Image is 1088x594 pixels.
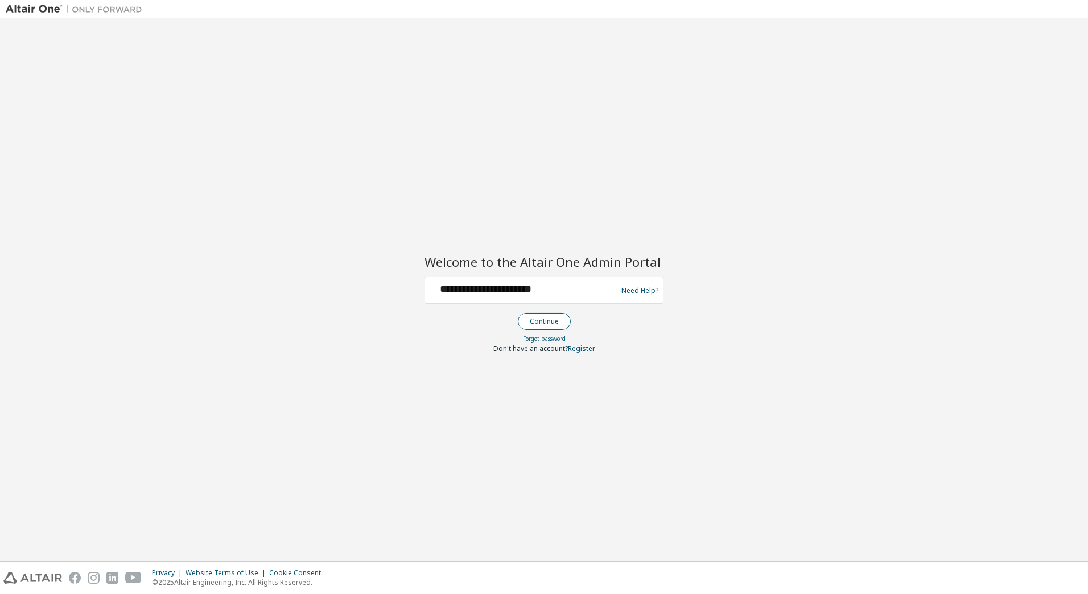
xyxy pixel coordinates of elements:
[152,577,328,587] p: © 2025 Altair Engineering, Inc. All Rights Reserved.
[425,254,663,270] h2: Welcome to the Altair One Admin Portal
[3,572,62,584] img: altair_logo.svg
[88,572,100,584] img: instagram.svg
[125,572,142,584] img: youtube.svg
[621,290,658,291] a: Need Help?
[152,568,186,577] div: Privacy
[69,572,81,584] img: facebook.svg
[6,3,148,15] img: Altair One
[493,344,568,353] span: Don't have an account?
[523,335,566,343] a: Forgot password
[568,344,595,353] a: Register
[269,568,328,577] div: Cookie Consent
[106,572,118,584] img: linkedin.svg
[518,313,571,330] button: Continue
[186,568,269,577] div: Website Terms of Use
